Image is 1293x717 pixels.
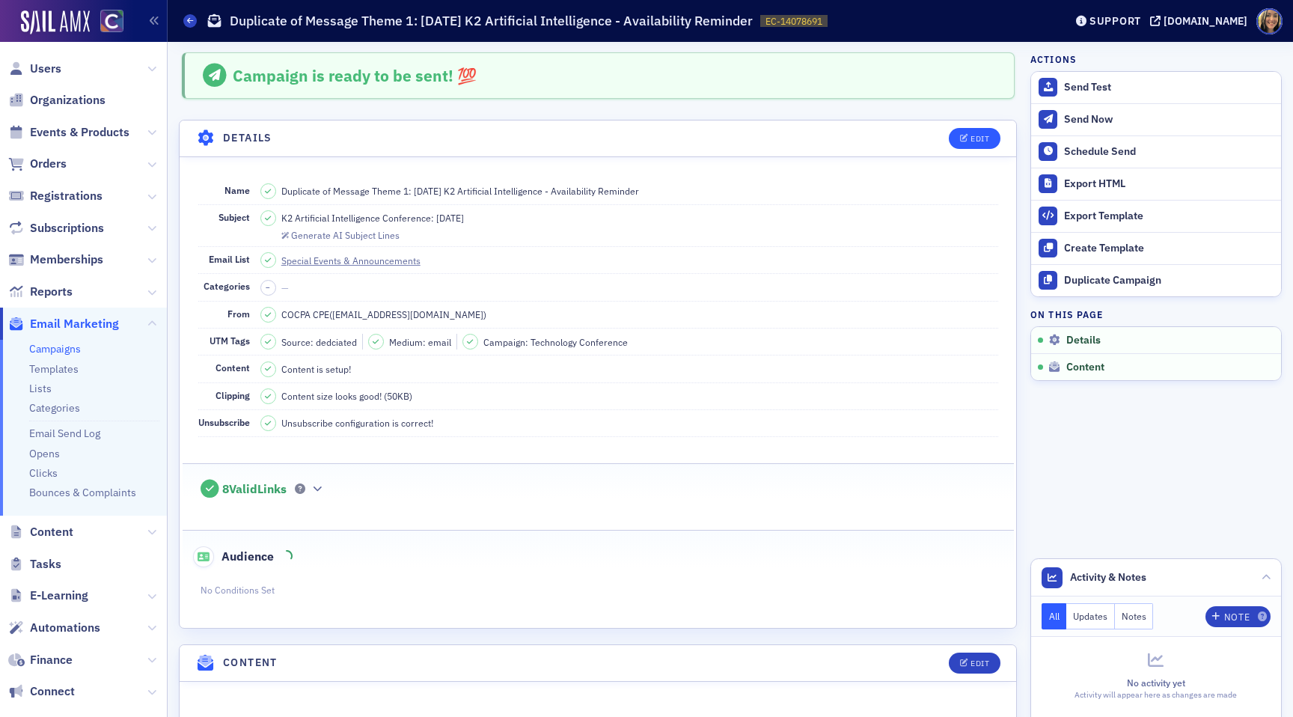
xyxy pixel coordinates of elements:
span: Content [30,524,73,540]
div: No activity yet [1042,676,1271,689]
span: Memberships [30,251,103,268]
span: E-Learning [30,588,88,604]
a: View Homepage [90,10,123,35]
span: Content [215,361,250,373]
a: Content [8,524,73,540]
span: Duplicate of Message Theme 1: [DATE] K2 Artificial Intelligence - Availability Reminder [281,184,639,198]
a: Tasks [8,556,61,573]
span: Reports [30,284,73,300]
span: Subject [218,211,250,223]
span: Campaign: Technology Conference [483,335,628,349]
h1: Duplicate of Message Theme 1: [DATE] K2 Artificial Intelligence - Availability Reminder [230,12,753,30]
span: Automations [30,620,100,636]
div: Export Template [1064,210,1274,223]
span: Content [1066,361,1104,374]
button: Updates [1066,603,1115,629]
span: Activity & Notes [1070,570,1146,585]
div: Edit [970,135,989,143]
span: Content size looks good! (50KB) [281,389,412,403]
span: Medium: email [389,335,451,349]
div: Send Now [1064,113,1274,126]
div: Generate AI Subject Lines [291,231,400,239]
h4: Details [223,130,272,146]
a: Categories [29,401,80,415]
a: Subscriptions [8,220,104,237]
a: Organizations [8,92,106,109]
a: Opens [29,447,60,460]
a: Reports [8,284,73,300]
a: Automations [8,620,100,636]
div: Activity will appear here as changes are made [1042,689,1271,701]
a: Templates [29,362,79,376]
span: Organizations [30,92,106,109]
span: Content is setup! [281,362,351,376]
span: Email List [209,253,250,265]
a: Events & Products [8,124,129,141]
span: K2 Artificial Intelligence Conference: [DATE] [281,211,464,225]
button: Send Test [1031,72,1281,103]
h4: On this page [1030,308,1282,321]
div: Export HTML [1064,177,1274,191]
span: Registrations [30,188,103,204]
a: Export HTML [1031,168,1281,200]
a: Clicks [29,466,58,480]
a: E-Learning [8,588,88,604]
span: Users [30,61,61,77]
span: Tasks [30,556,61,573]
span: Campaign is ready to be sent! 💯 [233,65,477,86]
span: Categories [204,280,250,292]
button: Notes [1115,603,1154,629]
span: EC-14078691 [765,15,822,28]
a: Registrations [8,188,103,204]
a: Create Template [1031,232,1281,264]
button: Note [1205,606,1271,627]
span: Clipping [215,389,250,401]
button: Edit [949,653,1000,674]
div: [DOMAIN_NAME] [1164,14,1247,28]
span: Name [224,184,250,196]
span: Audience [193,546,275,567]
span: – [266,282,270,293]
a: Campaigns [29,342,81,356]
span: Source: dedciated [281,335,357,349]
div: Create Template [1064,242,1274,255]
span: Orders [30,156,67,172]
span: 8 Valid Links [222,482,287,497]
a: Connect [8,683,75,700]
div: Note [1224,613,1250,621]
a: Memberships [8,251,103,268]
button: Schedule Send [1031,135,1281,168]
a: Lists [29,382,52,395]
button: All [1042,603,1067,629]
span: From [227,308,250,320]
span: COCPA CPE ( [EMAIL_ADDRESS][DOMAIN_NAME] ) [281,308,486,321]
span: Events & Products [30,124,129,141]
div: Support [1089,14,1141,28]
a: Finance [8,652,73,668]
div: Edit [970,659,989,668]
button: Generate AI Subject Lines [281,228,400,241]
a: Email Marketing [8,316,119,332]
div: Schedule Send [1064,145,1274,159]
span: UTM Tags [210,335,250,347]
a: Bounces & Complaints [29,486,136,499]
span: Email Marketing [30,316,119,332]
img: SailAMX [21,10,90,34]
div: Send Test [1064,81,1274,94]
span: Finance [30,652,73,668]
button: Duplicate Campaign [1031,264,1281,296]
button: Send Now [1031,103,1281,135]
button: [DOMAIN_NAME] [1150,16,1253,26]
a: Email Send Log [29,427,100,440]
span: Subscriptions [30,220,104,237]
span: Profile [1256,8,1283,34]
h4: Content [223,655,278,671]
span: Unsubscribe [198,416,250,428]
a: Users [8,61,61,77]
div: Duplicate Campaign [1064,274,1274,287]
a: Special Events & Announcements [281,254,434,267]
a: Orders [8,156,67,172]
a: Export Template [1031,200,1281,232]
span: Unsubscribe configuration is correct! [281,416,433,430]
